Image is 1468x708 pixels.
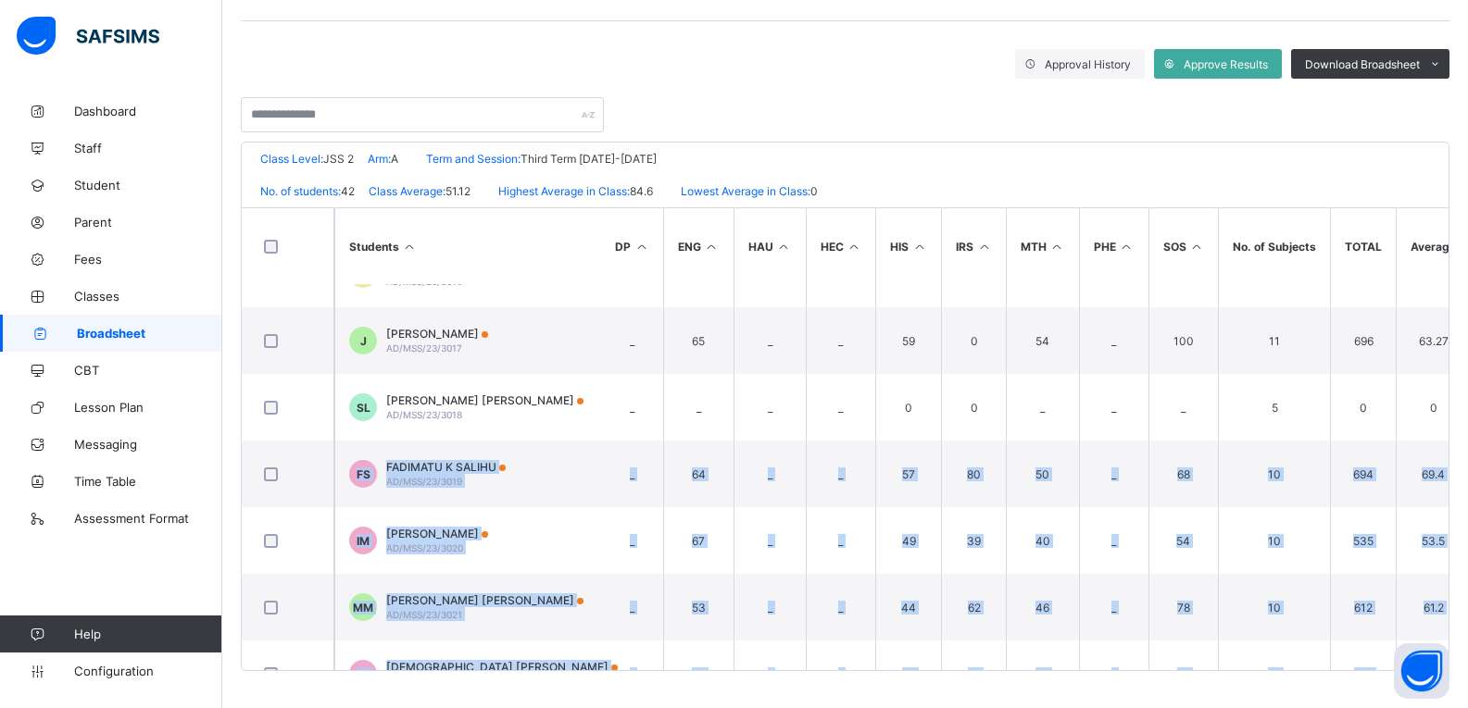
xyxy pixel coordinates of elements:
span: Third Term [DATE]-[DATE] [521,152,657,166]
td: _ [806,374,876,441]
td: _ [806,307,876,374]
span: AD/MSS/23/3018 [386,409,462,420]
td: _ [734,574,806,640]
td: _ [734,441,806,507]
td: _ [1079,640,1148,707]
td: _ [1148,374,1219,441]
span: [DEMOGRAPHIC_DATA] [PERSON_NAME] [386,660,618,674]
i: Sort Ascending [402,240,418,254]
span: Download Broadsheet [1305,57,1420,71]
td: _ [1079,441,1148,507]
span: MM [353,601,373,615]
td: _ [1079,507,1148,574]
span: Broadsheet [77,326,222,341]
span: AD/MSS/23/3020 [386,542,463,553]
span: 10 [1233,467,1316,481]
td: 100 [1148,307,1219,374]
td: 39 [941,507,1006,574]
td: 65 [663,307,734,374]
td: _ [734,507,806,574]
span: 51.12 [445,184,471,198]
span: 69.4 [1411,467,1456,481]
td: 66 [1148,640,1219,707]
i: Sort in Ascending Order [776,240,792,254]
td: 0 [941,374,1006,441]
span: Messaging [74,437,222,452]
td: 49 [875,507,941,574]
span: 599 [1345,667,1382,681]
span: AD/MSS/23/3019 [386,476,462,487]
span: 612 [1345,601,1382,615]
td: _ [600,507,663,574]
th: SOS [1148,208,1219,284]
td: 53 [663,574,734,640]
td: _ [734,374,806,441]
span: 0 [810,184,818,198]
span: [PERSON_NAME] [386,327,488,341]
td: 0 [875,374,941,441]
i: Sort in Ascending Order [976,240,992,254]
td: _ [1079,374,1148,441]
span: 42 [341,184,355,198]
span: Approval History [1045,57,1131,71]
th: Students [334,208,612,284]
span: J [360,334,367,348]
td: _ [600,307,663,374]
span: 61.2 [1411,601,1456,615]
th: TOTAL [1330,208,1396,284]
span: Fees [74,252,222,267]
td: 68 [1148,441,1219,507]
th: PHE [1079,208,1148,284]
td: 80 [941,441,1006,507]
span: Time Table [74,474,222,489]
td: 62 [941,574,1006,640]
i: Sort in Ascending Order [1049,240,1065,254]
span: 10 [1233,534,1316,548]
td: 57 [875,441,941,507]
td: _ [663,374,734,441]
td: _ [600,574,663,640]
td: 40 [1006,507,1079,574]
td: _ [806,574,876,640]
span: Highest Average in Class: [498,184,630,198]
span: Lowest Average in Class: [681,184,810,198]
span: Configuration [74,664,221,678]
span: Staff [74,141,222,155]
i: Sort in Ascending Order [1119,240,1135,254]
span: [PERSON_NAME] [386,527,488,540]
i: Sort in Ascending Order [634,240,649,254]
td: _ [1006,374,1079,441]
td: 72 [941,640,1006,707]
span: Help [74,627,221,641]
td: _ [600,441,663,507]
span: [PERSON_NAME] [PERSON_NAME] [386,593,583,607]
td: _ [734,640,806,707]
th: DP [600,208,663,284]
th: MTH [1006,208,1079,284]
span: Student [74,178,222,193]
td: 59 [875,307,941,374]
span: Classes [74,289,222,304]
span: AD/MSS/23/3021 [386,609,462,620]
span: CBT [74,363,222,378]
td: _ [734,307,806,374]
td: 50 [1006,441,1079,507]
span: 5 [1233,401,1316,415]
th: HIS [875,208,941,284]
th: IRS [941,208,1006,284]
span: IM [357,667,370,681]
span: IM [357,534,370,548]
td: 50 [1006,640,1079,707]
span: [PERSON_NAME] [PERSON_NAME] [386,393,583,407]
td: 64 [663,441,734,507]
span: No. of students: [260,184,341,198]
td: _ [806,640,876,707]
img: safsims [17,17,159,56]
th: HEC [806,208,876,284]
span: Lesson Plan [74,400,222,415]
span: 535 [1345,534,1382,548]
td: _ [806,441,876,507]
span: 53.5 [1411,534,1456,548]
span: 694 [1345,467,1382,481]
span: Dashboard [74,104,222,118]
